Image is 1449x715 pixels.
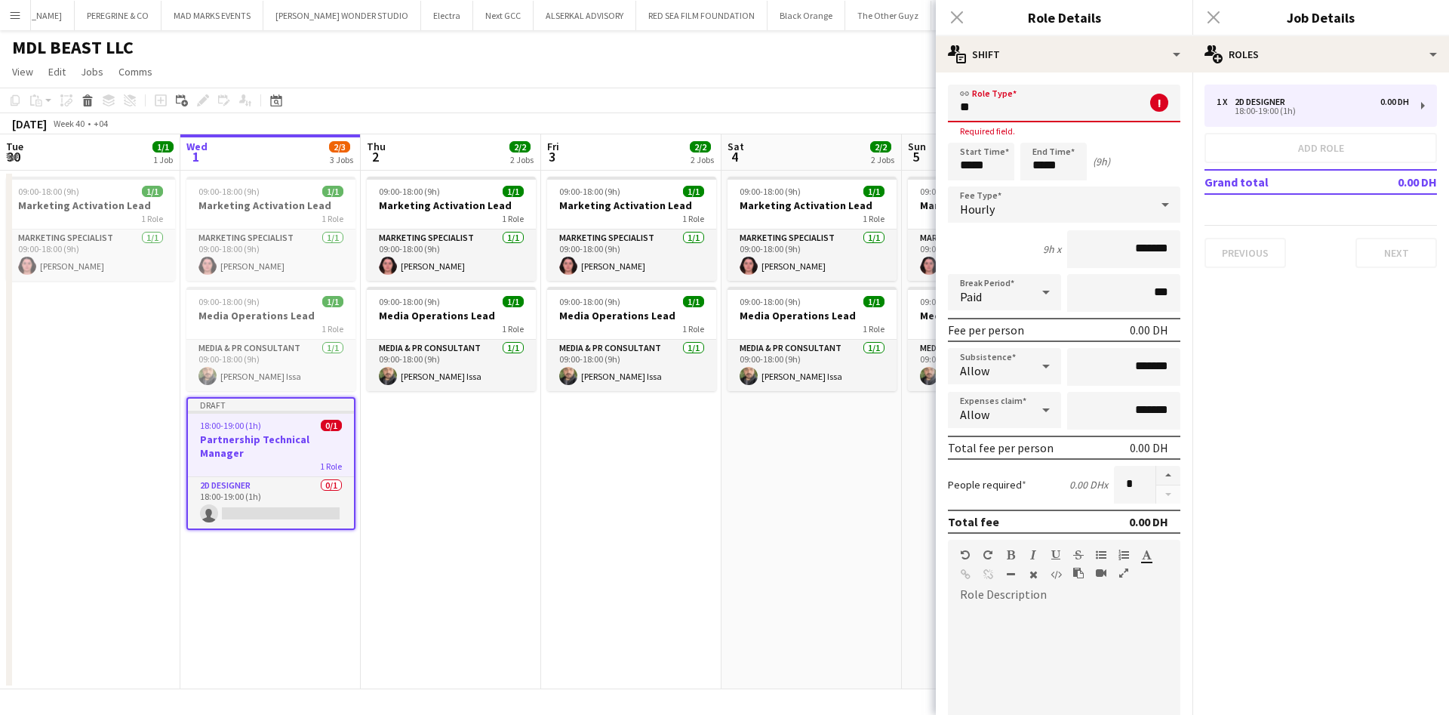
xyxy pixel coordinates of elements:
[367,177,536,281] app-job-card: 09:00-18:00 (9h)1/1Marketing Activation Lead1 RoleMarketing Specialist1/109:00-18:00 (9h)[PERSON_...
[186,309,355,322] h3: Media Operations Lead
[740,296,801,307] span: 09:00-18:00 (9h)
[1096,549,1106,561] button: Unordered List
[920,186,981,197] span: 09:00-18:00 (9h)
[908,230,1077,281] app-card-role: Marketing Specialist1/109:00-18:00 (9h)[PERSON_NAME]
[863,186,884,197] span: 1/1
[1005,549,1016,561] button: Bold
[547,177,716,281] app-job-card: 09:00-18:00 (9h)1/1Marketing Activation Lead1 RoleMarketing Specialist1/109:00-18:00 (9h)[PERSON_...
[18,186,79,197] span: 09:00-18:00 (9h)
[768,1,845,30] button: Black Orange
[200,420,261,431] span: 18:00-19:00 (1h)
[728,177,897,281] app-job-card: 09:00-18:00 (9h)1/1Marketing Activation Lead1 RoleMarketing Specialist1/109:00-18:00 (9h)[PERSON_...
[112,62,158,82] a: Comms
[421,1,473,30] button: Electra
[186,340,355,391] app-card-role: Media & PR Consultant1/109:00-18:00 (9h)[PERSON_NAME] Issa
[948,322,1024,337] div: Fee per person
[728,287,897,391] app-job-card: 09:00-18:00 (9h)1/1Media Operations Lead1 RoleMedia & PR Consultant1/109:00-18:00 (9h)[PERSON_NAM...
[509,141,531,153] span: 2/2
[1051,549,1061,561] button: Underline
[547,287,716,391] app-job-card: 09:00-18:00 (9h)1/1Media Operations Lead1 RoleMedia & PR Consultant1/109:00-18:00 (9h)[PERSON_NAM...
[725,148,744,165] span: 4
[908,340,1077,391] app-card-role: Media & PR Consultant1/109:00-18:00 (9h)[PERSON_NAME] Issa
[367,287,536,391] app-job-card: 09:00-18:00 (9h)1/1Media Operations Lead1 RoleMedia & PR Consultant1/109:00-18:00 (9h)[PERSON_NAM...
[960,407,989,422] span: Allow
[936,36,1192,72] div: Shift
[42,62,72,82] a: Edit
[682,213,704,224] span: 1 Role
[503,296,524,307] span: 1/1
[152,141,174,153] span: 1/1
[6,62,39,82] a: View
[48,65,66,79] span: Edit
[1130,440,1168,455] div: 0.00 DH
[931,1,1038,30] button: GPJ: [PERSON_NAME]
[94,118,108,129] div: +04
[1051,569,1061,581] button: HTML Code
[198,296,260,307] span: 09:00-18:00 (9h)
[690,141,711,153] span: 2/2
[908,287,1077,391] app-job-card: 09:00-18:00 (9h)1/1Media Operations Lead1 RoleMedia & PR Consultant1/109:00-18:00 (9h)[PERSON_NAM...
[948,478,1026,492] label: People required
[1156,466,1180,485] button: Increase
[188,477,354,529] app-card-role: 2D Designer0/118:00-19:00 (1h)
[728,199,897,212] h3: Marketing Activation Lead
[908,177,1077,281] app-job-card: 09:00-18:00 (9h)1/1Marketing Activation Lead1 RoleMarketing Specialist1/109:00-18:00 (9h)[PERSON_...
[263,1,421,30] button: [PERSON_NAME] WONDER STUDIO
[188,433,354,460] h3: Partnership Technical Manager
[1005,569,1016,581] button: Horizontal Line
[188,399,354,411] div: Draft
[1192,8,1449,27] h3: Job Details
[1129,514,1168,529] div: 0.00 DH
[4,148,23,165] span: 30
[636,1,768,30] button: RED SEA FILM FOUNDATION
[559,296,620,307] span: 09:00-18:00 (9h)
[320,461,342,472] span: 1 Role
[502,323,524,334] span: 1 Role
[186,177,355,281] div: 09:00-18:00 (9h)1/1Marketing Activation Lead1 RoleMarketing Specialist1/109:00-18:00 (9h)[PERSON_...
[367,140,386,153] span: Thu
[948,514,999,529] div: Total fee
[960,363,989,378] span: Allow
[6,199,175,212] h3: Marketing Activation Lead
[545,148,559,165] span: 3
[908,309,1077,322] h3: Media Operations Lead
[321,420,342,431] span: 0/1
[1348,170,1437,194] td: 0.00 DH
[503,186,524,197] span: 1/1
[322,186,343,197] span: 1/1
[863,296,884,307] span: 1/1
[81,65,103,79] span: Jobs
[906,148,926,165] span: 5
[1141,549,1152,561] button: Text Color
[863,323,884,334] span: 1 Role
[960,202,995,217] span: Hourly
[728,140,744,153] span: Sat
[141,213,163,224] span: 1 Role
[547,340,716,391] app-card-role: Media & PR Consultant1/109:00-18:00 (9h)[PERSON_NAME] Issa
[162,1,263,30] button: MAD MARKS EVENTS
[186,230,355,281] app-card-role: Marketing Specialist1/109:00-18:00 (9h)[PERSON_NAME]
[1069,478,1108,492] div: 0.00 DH x
[983,549,993,561] button: Redo
[740,186,801,197] span: 09:00-18:00 (9h)
[329,141,350,153] span: 2/3
[1118,567,1129,579] button: Fullscreen
[186,140,208,153] span: Wed
[322,296,343,307] span: 1/1
[50,118,88,129] span: Week 40
[365,148,386,165] span: 2
[682,323,704,334] span: 1 Role
[691,154,714,165] div: 2 Jobs
[118,65,152,79] span: Comms
[1118,549,1129,561] button: Ordered List
[12,116,47,131] div: [DATE]
[1028,549,1038,561] button: Italic
[908,199,1077,212] h3: Marketing Activation Lead
[186,287,355,391] app-job-card: 09:00-18:00 (9h)1/1Media Operations Lead1 RoleMedia & PR Consultant1/109:00-18:00 (9h)[PERSON_NAM...
[683,296,704,307] span: 1/1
